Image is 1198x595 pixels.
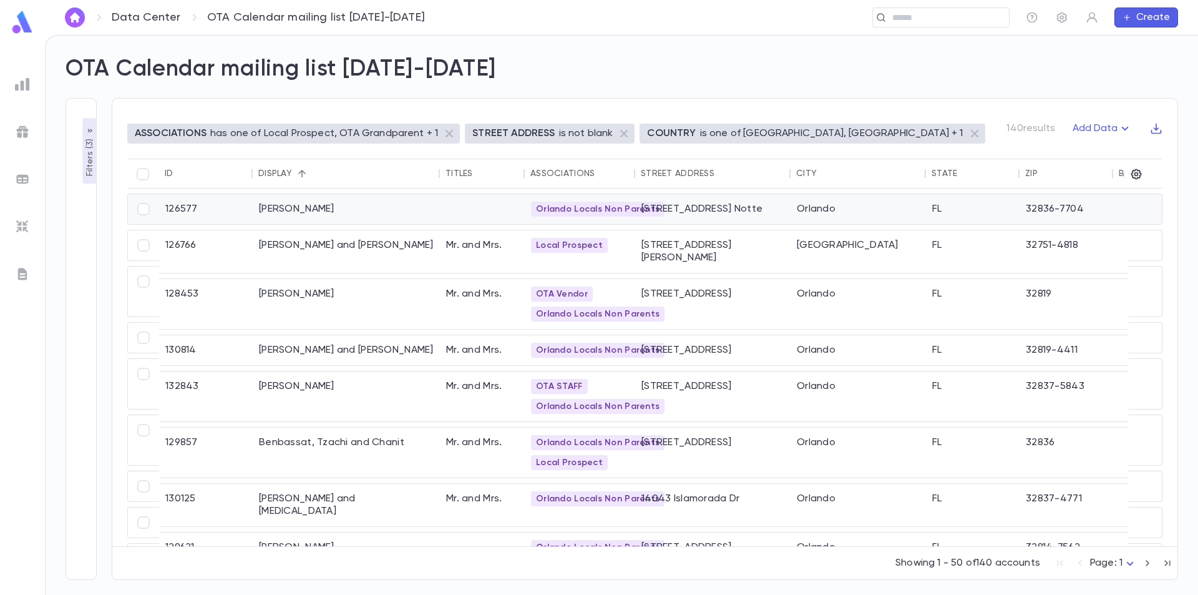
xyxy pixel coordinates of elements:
[531,240,608,250] span: Local Prospect
[1114,7,1178,27] button: Create
[159,533,253,575] div: 129621
[531,289,593,299] span: OTA Vendor
[292,164,312,184] button: Sort
[926,428,1020,478] div: FL
[531,438,665,448] span: Orlando Locals Non Parents
[1020,533,1113,575] div: 32814-7562
[559,127,613,140] p: is not blank
[446,169,473,179] div: Titles
[635,194,791,224] div: [STREET_ADDRESS] Notte
[15,172,30,187] img: batches_grey.339ca447c9d9533ef1741baa751efc33.svg
[465,124,635,144] div: STREET ADDRESSis not blank
[1038,164,1058,184] button: Sort
[791,533,926,575] div: Orlando
[926,533,1020,575] div: FL
[440,335,525,365] div: Mr. and Mrs.
[700,127,963,140] p: is one of [GEOGRAPHIC_DATA], [GEOGRAPHIC_DATA] + 1
[253,279,440,329] div: [PERSON_NAME]
[791,194,926,224] div: Orlando
[926,371,1020,421] div: FL
[159,335,253,365] div: 130814
[82,119,97,184] button: Filters (3)
[635,230,791,273] div: [STREET_ADDRESS][PERSON_NAME]
[1020,428,1113,478] div: 32836
[531,494,665,504] span: Orlando Locals Non Parents
[635,484,791,526] div: 14043 Islamorada Dr
[127,124,460,144] div: ASSOCIATIONShas one of Local Prospect, OTA Grandparent + 1
[440,230,525,273] div: Mr. and Mrs.
[640,124,985,144] div: COUNTRYis one of [GEOGRAPHIC_DATA], [GEOGRAPHIC_DATA] + 1
[165,169,173,179] div: ID
[15,124,30,139] img: campaigns_grey.99e729a5f7ee94e3726e6486bddda8f1.svg
[791,484,926,526] div: Orlando
[791,335,926,365] div: Orlando
[714,164,734,184] button: Sort
[210,127,438,140] p: has one of Local Prospect, OTA Grandparent + 1
[635,533,791,575] div: [STREET_ADDRESS][PERSON_NAME]
[159,428,253,478] div: 129857
[926,230,1020,273] div: FL
[253,428,440,478] div: Benbassat, Tzachi and Chanit
[10,10,35,34] img: logo
[531,401,665,411] span: Orlando Locals Non Parents
[1025,169,1038,179] div: Zip
[895,557,1040,569] p: Showing 1 - 50 of 140 accounts
[791,230,926,273] div: [GEOGRAPHIC_DATA]
[253,230,440,273] div: [PERSON_NAME] and [PERSON_NAME]
[635,428,791,478] div: [STREET_ADDRESS]
[135,127,207,140] p: ASSOCIATIONS
[791,428,926,478] div: Orlando
[1020,335,1113,365] div: 32819-4411
[15,219,30,234] img: imports_grey.530a8a0e642e233f2baf0ef88e8c9fcb.svg
[159,371,253,421] div: 132843
[258,169,292,179] div: Display
[159,484,253,526] div: 130125
[207,11,425,24] p: OTA Calendar mailing list [DATE]-[DATE]
[1020,194,1113,224] div: 32836-7704
[159,230,253,273] div: 126766
[440,484,525,526] div: Mr. and Mrs.
[173,164,193,184] button: Sort
[1006,122,1055,135] p: 140 results
[253,194,440,224] div: [PERSON_NAME]
[1020,279,1113,329] div: 32819
[926,484,1020,526] div: FL
[530,169,595,179] div: Associations
[253,484,440,526] div: [PERSON_NAME] and [MEDICAL_DATA]
[531,543,665,553] span: Orlando Locals Non Parents
[1090,554,1137,573] div: Page: 1
[641,169,714,179] div: Street Address
[159,194,253,224] div: 126577
[15,77,30,92] img: reports_grey.c525e4749d1bce6a11f5fe2a8de1b229.svg
[531,204,665,214] span: Orlando Locals Non Parents
[531,309,665,319] span: Orlando Locals Non Parents
[647,127,696,140] p: COUNTRY
[791,279,926,329] div: Orlando
[440,428,525,478] div: Mr. and Mrs.
[531,381,588,391] span: OTA STAFF
[1020,371,1113,421] div: 32837-5843
[66,56,496,83] h2: OTA Calendar mailing list [DATE]-[DATE]
[926,335,1020,365] div: FL
[926,279,1020,329] div: FL
[957,164,977,184] button: Sort
[253,533,440,575] div: [PERSON_NAME]
[1065,119,1140,139] button: Add Data
[635,371,791,421] div: [STREET_ADDRESS]
[531,458,608,468] span: Local Prospect
[440,371,525,421] div: Mr. and Mrs.
[791,371,926,421] div: Orlando
[472,127,555,140] p: STREET ADDRESS
[531,345,665,355] span: Orlando Locals Non Parents
[253,371,440,421] div: [PERSON_NAME]
[932,169,957,179] div: State
[440,279,525,329] div: Mr. and Mrs.
[817,164,837,184] button: Sort
[112,11,180,24] a: Data Center
[67,12,82,22] img: home_white.a664292cf8c1dea59945f0da9f25487c.svg
[926,194,1020,224] div: FL
[253,335,440,365] div: [PERSON_NAME] and [PERSON_NAME]
[84,136,96,177] p: Filters ( 3 )
[1090,558,1123,568] span: Page: 1
[796,169,817,179] div: City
